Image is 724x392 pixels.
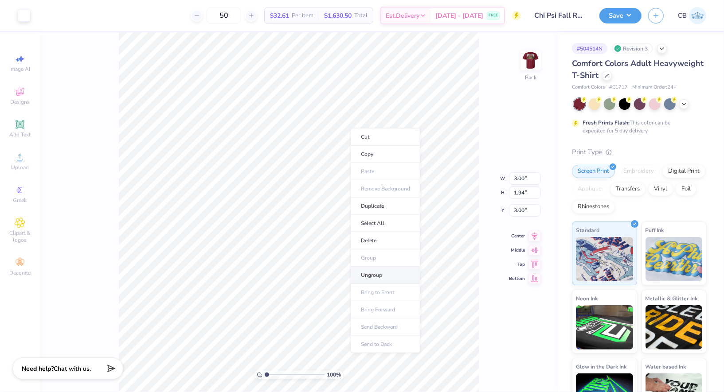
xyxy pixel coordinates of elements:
span: Puff Ink [646,225,664,235]
span: [DATE] - [DATE] [435,11,483,20]
strong: Need help? [22,365,54,373]
span: Standard [576,225,599,235]
img: Metallic & Glitter Ink [646,305,703,349]
span: Neon Ink [576,294,598,303]
div: Vinyl [648,182,673,196]
span: 100 % [327,371,341,379]
div: Rhinestones [572,200,615,213]
span: Total [354,11,368,20]
img: Standard [576,237,633,281]
div: # 504514N [572,43,607,54]
span: Comfort Colors [572,84,605,91]
input: – – [207,8,241,23]
span: FREE [489,12,498,19]
span: Bottom [509,276,525,282]
span: Top [509,261,525,268]
button: Save [599,8,642,23]
span: Center [509,233,525,239]
img: Neon Ink [576,305,633,349]
strong: Fresh Prints Flash: [583,119,630,126]
li: Duplicate [351,198,420,215]
span: Glow in the Dark Ink [576,362,626,371]
span: Middle [509,247,525,253]
div: Foil [676,182,697,196]
div: Print Type [572,147,706,157]
span: Metallic & Glitter Ink [646,294,698,303]
li: Copy [351,146,420,163]
div: Back [525,74,536,82]
span: Decorate [9,269,31,276]
span: Designs [10,98,30,105]
li: Ungroup [351,267,420,284]
li: Select All [351,215,420,232]
div: Applique [572,182,607,196]
img: Back [522,51,540,69]
span: Greek [13,197,27,204]
span: CB [678,11,687,21]
div: Revision 3 [612,43,653,54]
span: Minimum Order: 24 + [632,84,677,91]
div: Transfers [610,182,646,196]
img: Chhavi Bansal [689,7,706,24]
img: Puff Ink [646,237,703,281]
div: Digital Print [662,165,705,178]
li: Cut [351,128,420,146]
span: Comfort Colors Adult Heavyweight T-Shirt [572,58,704,81]
div: Embroidery [618,165,660,178]
li: Delete [351,232,420,249]
span: $32.61 [270,11,289,20]
span: # C1717 [609,84,628,91]
span: Per Item [292,11,313,20]
span: Est. Delivery [386,11,419,20]
span: Add Text [9,131,31,138]
a: CB [678,7,706,24]
input: Untitled Design [528,7,593,24]
span: $1,630.50 [324,11,352,20]
div: Screen Print [572,165,615,178]
span: Water based Ink [646,362,686,371]
span: Clipart & logos [4,229,35,244]
div: This color can be expedited for 5 day delivery. [583,119,692,135]
span: Chat with us. [54,365,91,373]
span: Upload [11,164,29,171]
span: Image AI [10,66,31,73]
